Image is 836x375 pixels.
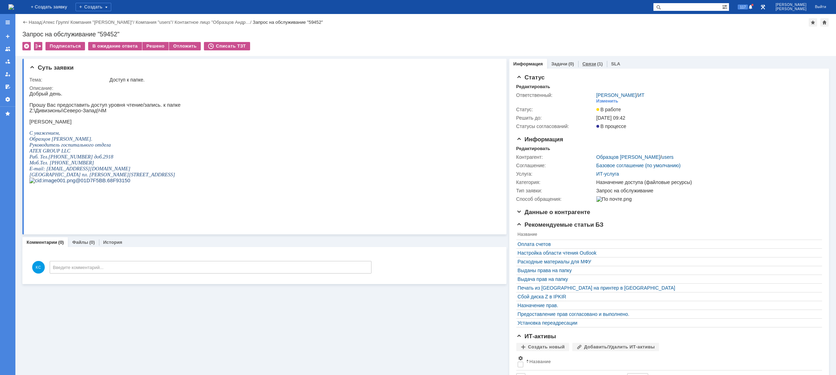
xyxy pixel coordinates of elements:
[17,69,64,75] span: . [PHONE_NUMBER]
[518,268,817,273] a: Выданы права на папку
[596,92,637,98] a: [PERSON_NAME]
[72,240,88,245] a: Файлы
[175,20,253,25] div: /
[109,77,495,83] div: Доступ к папке.
[516,115,595,121] div: Решить до:
[8,4,14,10] img: logo
[76,3,111,11] div: Создать
[175,20,250,25] a: Контактное лицо "Образцов Андр…
[9,69,11,75] span: .
[661,154,673,160] a: users
[596,98,618,104] div: Изменить
[2,43,13,55] a: Заявки на командах
[518,294,817,299] a: Сбой диска Z в IPKIR
[568,61,574,66] div: (0)
[516,74,545,81] span: Статус
[638,92,645,98] a: ИТ
[2,31,13,42] a: Создать заявку
[2,56,13,67] a: Заявки в моей ответственности
[518,285,817,291] a: Печать из [GEOGRAPHIC_DATA] на принтер в [GEOGRAPHIC_DATA]
[516,84,550,90] div: Редактировать
[809,18,817,27] div: Добавить в избранное
[597,61,603,66] div: (1)
[596,107,621,112] span: В работе
[525,354,819,370] th: Название
[596,163,681,168] a: Базовое соглашение (по умолчанию)
[759,3,767,11] a: Перейти в интерфейс администратора
[27,240,57,245] a: Комментарии
[611,61,620,66] a: SLA
[103,240,122,245] a: История
[42,19,43,24] div: |
[518,259,817,264] a: Расходные материалы для МФУ
[516,123,595,129] div: Статусы согласований:
[2,81,13,92] a: Мои согласования
[516,179,595,185] div: Категория:
[29,20,42,25] a: Назад
[43,20,71,25] div: /
[596,171,619,177] a: ИТ-услуга
[70,20,136,25] div: /
[516,196,595,202] div: Способ обращения:
[10,69,17,75] span: Тел
[32,261,45,274] span: КС
[518,241,817,247] a: Оплата счетов
[551,61,567,66] a: Задачи
[29,64,73,71] span: Суть заявки
[518,276,817,282] a: Выдача прав на папку
[43,20,68,25] a: Атекс Групп
[518,303,817,308] a: Назначение прав.
[516,163,595,168] div: Соглашение:
[253,20,323,25] div: Запрос на обслуживание "59452"
[136,20,175,25] div: /
[596,154,674,160] div: /
[596,115,625,121] span: [DATE] 09:42
[516,154,595,160] div: Контрагент:
[516,107,595,112] div: Статус:
[513,61,543,66] a: Информация
[722,3,729,10] span: Расширенный поиск
[89,240,95,245] div: (0)
[29,77,108,83] div: Тема:
[518,311,817,317] a: Предоставление прав согласовано и выполнено.
[516,333,556,340] span: ИТ-активы
[22,31,829,38] div: Запрос на обслуживание "59452"
[775,3,807,7] span: [PERSON_NAME]
[516,209,590,215] span: Данные о контрагенте
[596,123,626,129] span: В процессе
[775,7,807,11] span: [PERSON_NAME]
[136,20,172,25] a: Компания "users"
[596,188,818,193] div: Запрос на обслуживание
[58,240,64,245] div: (0)
[738,5,748,9] span: 117
[518,320,817,326] a: Установка переадресации
[516,221,604,228] span: Рекомендуемые статьи БЗ
[596,179,818,185] div: Назначение доступа (файловые ресурсы)
[34,42,42,50] div: Работа с массовостью
[516,136,563,143] span: Информация
[70,20,133,25] a: Компания "[PERSON_NAME]"
[516,92,595,98] div: Ответственный:
[516,146,550,151] div: Редактировать
[518,250,817,256] a: Настройка области чтения Outlook
[516,171,595,177] div: Услуга:
[596,92,645,98] div: /
[8,4,14,10] a: Перейти на домашнюю страницу
[2,94,13,105] a: Настройки
[596,196,632,202] img: По почте.png
[22,42,31,50] div: Удалить
[518,355,523,361] span: Настройки
[582,61,596,66] a: Связи
[530,359,551,364] div: Название
[516,188,595,193] div: Тип заявки:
